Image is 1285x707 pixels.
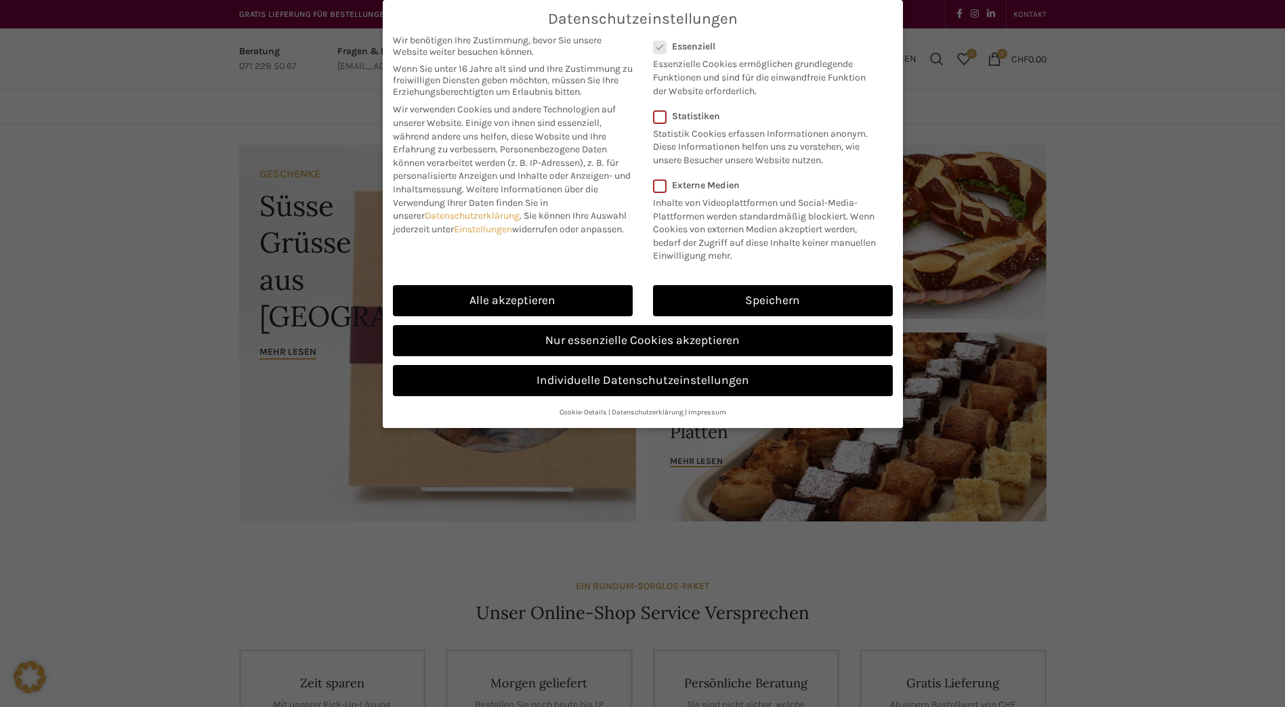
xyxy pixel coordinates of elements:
span: Wenn Sie unter 16 Jahre alt sind und Ihre Zustimmung zu freiwilligen Diensten geben möchten, müss... [393,63,633,98]
span: Sie können Ihre Auswahl jederzeit unter widerrufen oder anpassen. [393,210,627,235]
span: Wir benötigen Ihre Zustimmung, bevor Sie unsere Website weiter besuchen können. [393,35,633,58]
span: Wir verwenden Cookies und andere Technologien auf unserer Website. Einige von ihnen sind essenzie... [393,104,616,155]
a: Impressum [688,408,726,416]
a: Nur essenzielle Cookies akzeptieren [393,325,893,356]
label: Essenziell [653,41,875,52]
span: Personenbezogene Daten können verarbeitet werden (z. B. IP-Adressen), z. B. für personalisierte A... [393,144,631,195]
p: Inhalte von Videoplattformen und Social-Media-Plattformen werden standardmäßig blockiert. Wenn Co... [653,191,884,263]
span: Datenschutzeinstellungen [548,10,738,28]
p: Essenzielle Cookies ermöglichen grundlegende Funktionen und sind für die einwandfreie Funktion de... [653,52,875,98]
span: Weitere Informationen über die Verwendung Ihrer Daten finden Sie in unserer . [393,184,598,221]
p: Statistik Cookies erfassen Informationen anonym. Diese Informationen helfen uns zu verstehen, wie... [653,122,875,167]
a: Datenschutzerklärung [425,210,520,221]
a: Speichern [653,285,893,316]
a: Einstellungen [454,223,512,235]
label: Statistiken [653,110,875,122]
a: Cookie-Details [560,408,607,416]
a: Individuelle Datenschutzeinstellungen [393,365,893,396]
label: Externe Medien [653,179,884,191]
a: Datenschutzerklärung [612,408,683,416]
a: Alle akzeptieren [393,285,633,316]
